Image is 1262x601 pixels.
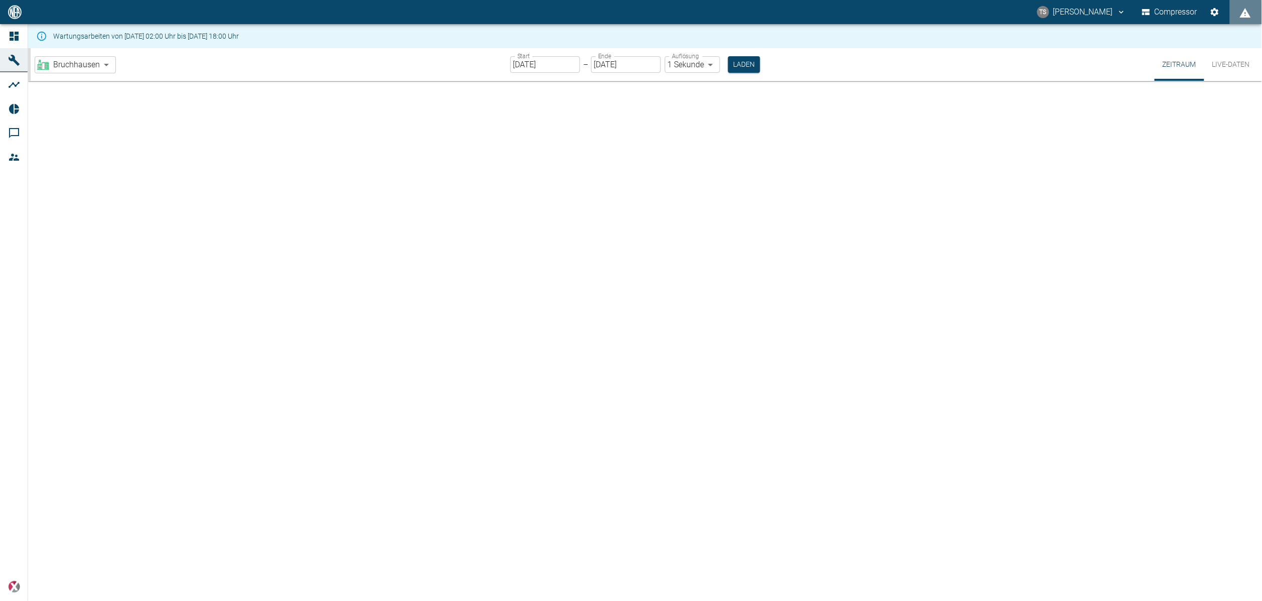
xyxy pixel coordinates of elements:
p: – [583,59,588,70]
div: TS [1037,6,1049,18]
a: Bruchhausen [37,59,100,71]
label: Auflösung [672,52,699,60]
button: timo.streitbuerger@arcanum-energy.de [1036,3,1128,21]
button: Einstellungen [1206,3,1224,21]
div: Wartungsarbeiten von [DATE] 02:00 Uhr bis [DATE] 18:00 Uhr [53,27,239,45]
button: Laden [728,56,760,73]
label: Start [517,52,530,60]
img: Xplore Logo [8,581,20,593]
label: Ende [598,52,611,60]
button: Zeitraum [1155,48,1204,81]
img: logo [7,5,23,19]
div: 1 Sekunde [665,56,720,73]
span: Bruchhausen [53,59,100,70]
input: DD.MM.YYYY [510,56,580,73]
button: Live-Daten [1204,48,1258,81]
input: DD.MM.YYYY [591,56,661,73]
button: Compressor [1140,3,1200,21]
